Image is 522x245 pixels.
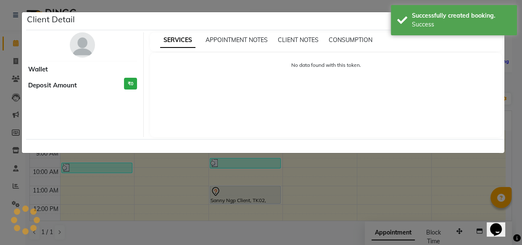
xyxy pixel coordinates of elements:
span: Deposit Amount [28,81,77,90]
span: SERVICES [160,33,195,48]
span: CONSUMPTION [329,36,372,44]
span: Wallet [28,65,48,74]
div: Successfully created booking. [412,11,511,20]
img: avatar [70,32,95,58]
span: CLIENT NOTES [278,36,319,44]
h5: Client Detail [27,13,75,26]
h3: ₹0 [124,78,137,90]
span: APPOINTMENT NOTES [206,36,268,44]
iframe: chat widget [487,211,514,237]
div: Success [412,20,511,29]
p: No data found with this token. [158,61,494,69]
